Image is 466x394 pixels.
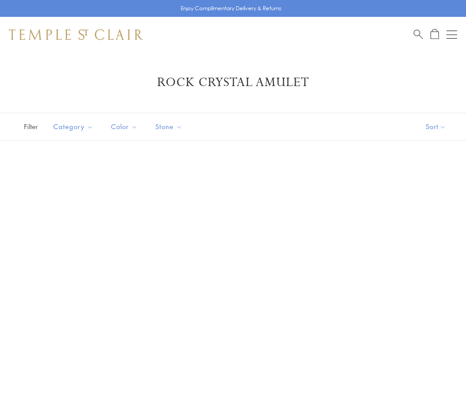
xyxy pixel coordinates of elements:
[49,121,100,132] span: Category
[22,75,444,91] h1: Rock Crystal Amulet
[47,117,100,137] button: Category
[446,29,457,40] button: Open navigation
[181,4,281,13] p: Enjoy Complimentary Delivery & Returns
[9,29,143,40] img: Temple St. Clair
[149,117,189,137] button: Stone
[104,117,144,137] button: Color
[430,29,439,40] a: Open Shopping Bag
[414,29,423,40] a: Search
[107,121,144,132] span: Color
[406,113,466,140] button: Show sort by
[151,121,189,132] span: Stone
